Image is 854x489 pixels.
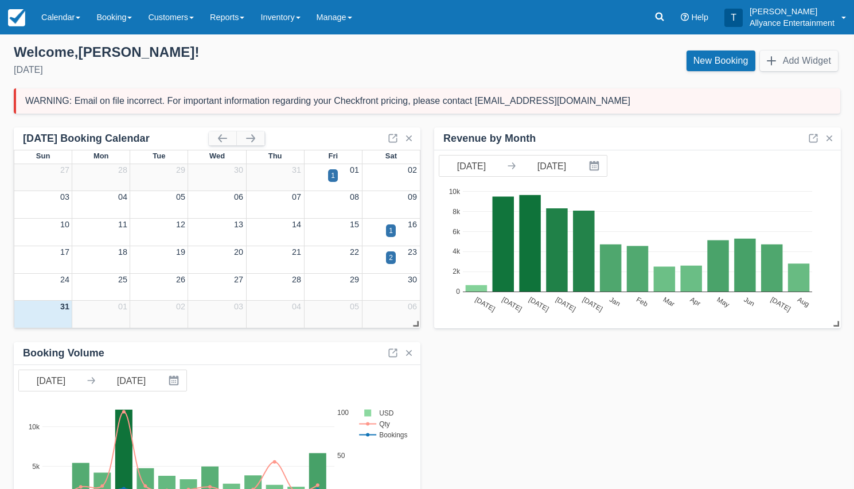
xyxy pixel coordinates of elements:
button: Interact with the calendar and add the check-in date for your trip. [163,370,186,391]
a: 31 [292,165,301,174]
a: 23 [408,247,417,257]
a: 19 [176,247,185,257]
a: 25 [118,275,127,284]
a: 14 [292,220,301,229]
span: Sat [385,152,397,160]
a: 17 [60,247,69,257]
div: [DATE] Booking Calendar [23,132,209,145]
a: 08 [350,192,359,201]
a: 15 [350,220,359,229]
span: Wed [209,152,225,160]
a: 18 [118,247,127,257]
a: 02 [176,302,185,311]
a: 30 [408,275,417,284]
a: 27 [60,165,69,174]
a: 04 [292,302,301,311]
div: Revenue by Month [443,132,536,145]
a: 03 [60,192,69,201]
span: Mon [93,152,109,160]
span: Thu [268,152,282,160]
input: Start Date [439,156,504,176]
a: 05 [176,192,185,201]
a: 10 [60,220,69,229]
a: New Booking [687,51,755,71]
a: 06 [234,192,243,201]
a: 21 [292,247,301,257]
a: 01 [350,165,359,174]
div: 2 [389,253,393,263]
a: 09 [408,192,417,201]
input: End Date [99,370,163,391]
img: checkfront-main-nav-mini-logo.png [8,9,25,26]
div: [DATE] [14,63,418,77]
a: 02 [408,165,417,174]
a: 24 [60,275,69,284]
a: 06 [408,302,417,311]
a: 28 [292,275,301,284]
p: Allyance Entertainment [750,17,834,29]
a: 22 [350,247,359,257]
div: Booking Volume [23,347,104,360]
button: Interact with the calendar and add the check-in date for your trip. [584,156,607,176]
div: 1 [331,170,335,181]
a: 29 [350,275,359,284]
div: T [724,9,743,27]
a: 27 [234,275,243,284]
a: 03 [234,302,243,311]
span: Sun [36,152,50,160]
span: Tue [153,152,165,160]
a: 07 [292,192,301,201]
p: [PERSON_NAME] [750,6,834,17]
div: Welcome , [PERSON_NAME] ! [14,44,418,61]
a: 20 [234,247,243,257]
a: 12 [176,220,185,229]
span: Fri [328,152,338,160]
a: 26 [176,275,185,284]
button: Add Widget [760,51,838,71]
a: 30 [234,165,243,174]
input: End Date [520,156,584,176]
span: Help [691,13,708,22]
a: 01 [118,302,127,311]
a: 29 [176,165,185,174]
a: 11 [118,220,127,229]
a: 13 [234,220,243,229]
a: 04 [118,192,127,201]
div: 1 [389,226,393,236]
i: Help [681,13,689,21]
a: 28 [118,165,127,174]
a: 05 [350,302,359,311]
input: Start Date [19,370,83,391]
a: 16 [408,220,417,229]
div: WARNING: Email on file incorrect. For important information regarding your Checkfront pricing, pl... [25,95,630,107]
a: 31 [60,302,69,311]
